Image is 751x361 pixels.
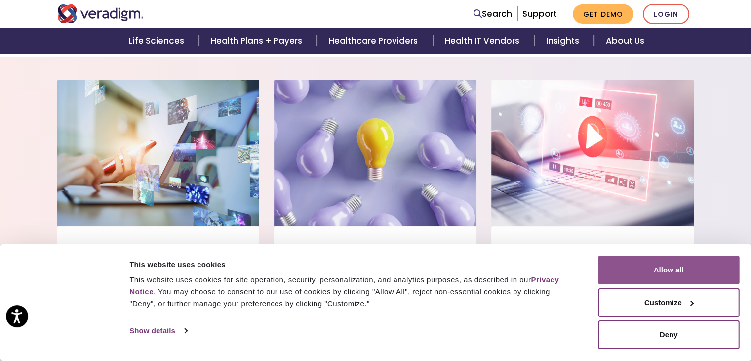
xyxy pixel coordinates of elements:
img: Veradigm logo [57,4,144,23]
div: This website uses cookies [129,259,576,271]
a: Get Demo [573,4,633,24]
button: Deny [598,320,739,349]
a: Health IT Vendors [433,28,534,53]
a: About Us [594,28,656,53]
a: Show details [129,323,187,338]
a: Healthcare Providers [317,28,433,53]
button: Customize [598,288,739,317]
a: Life Sciences [117,28,199,53]
a: Login [643,4,689,24]
a: Search [474,7,512,21]
button: Allow all [598,256,739,284]
a: Support [522,8,557,20]
a: Insights [534,28,594,53]
div: This website uses cookies for site operation, security, personalization, and analytics purposes, ... [129,274,576,310]
a: Health Plans + Payers [199,28,317,53]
